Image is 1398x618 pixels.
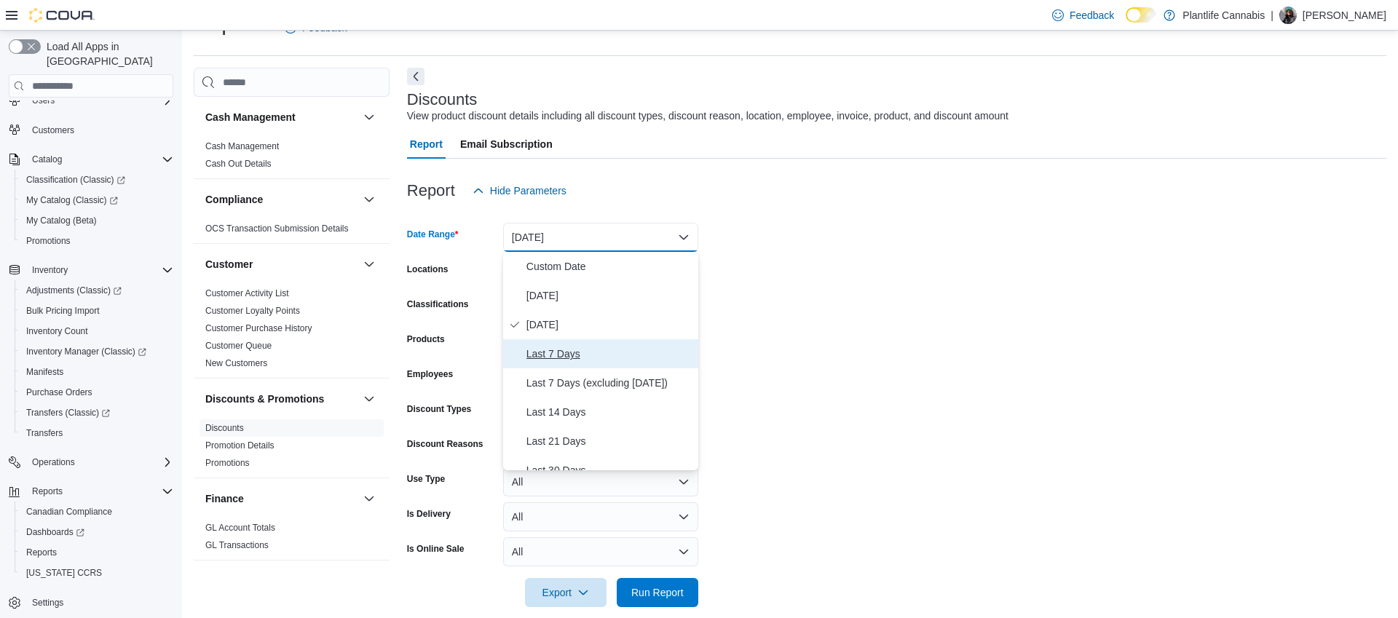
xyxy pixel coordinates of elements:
[503,252,698,470] div: Select listbox
[20,363,69,381] a: Manifests
[20,282,173,299] span: Adjustments (Classic)
[15,362,179,382] button: Manifests
[26,215,97,226] span: My Catalog (Beta)
[32,95,55,106] span: Users
[15,170,179,190] a: Classification (Classic)
[15,502,179,522] button: Canadian Compliance
[29,8,95,23] img: Cova
[20,404,173,421] span: Transfers (Classic)
[20,404,116,421] a: Transfers (Classic)
[20,322,94,340] a: Inventory Count
[1303,7,1386,24] p: [PERSON_NAME]
[20,343,152,360] a: Inventory Manager (Classic)
[26,506,112,518] span: Canadian Compliance
[26,194,118,206] span: My Catalog (Classic)
[20,191,173,209] span: My Catalog (Classic)
[32,597,63,609] span: Settings
[20,343,173,360] span: Inventory Manager (Classic)
[26,427,63,439] span: Transfers
[3,260,179,280] button: Inventory
[1271,7,1273,24] p: |
[3,592,179,613] button: Settings
[26,483,68,500] button: Reports
[15,301,179,321] button: Bulk Pricing Import
[20,384,173,401] span: Purchase Orders
[20,171,131,189] a: Classification (Classic)
[3,90,179,111] button: Users
[617,578,698,607] button: Run Report
[32,264,68,276] span: Inventory
[15,280,179,301] a: Adjustments (Classic)
[26,547,57,558] span: Reports
[15,190,179,210] a: My Catalog (Classic)
[3,481,179,502] button: Reports
[525,578,607,607] button: Export
[26,122,80,139] a: Customers
[20,212,173,229] span: My Catalog (Beta)
[15,231,179,251] button: Promotions
[26,92,60,109] button: Users
[1070,8,1114,23] span: Feedback
[26,261,173,279] span: Inventory
[26,407,110,419] span: Transfers (Classic)
[26,325,88,337] span: Inventory Count
[26,305,100,317] span: Bulk Pricing Import
[20,544,173,561] span: Reports
[20,212,103,229] a: My Catalog (Beta)
[32,486,63,497] span: Reports
[41,39,173,68] span: Load All Apps in [GEOGRAPHIC_DATA]
[26,387,92,398] span: Purchase Orders
[526,432,692,450] span: Last 21 Days
[26,235,71,247] span: Promotions
[20,523,90,541] a: Dashboards
[26,483,173,500] span: Reports
[32,154,62,165] span: Catalog
[26,567,102,579] span: [US_STATE] CCRS
[20,171,173,189] span: Classification (Classic)
[26,121,173,139] span: Customers
[20,424,173,442] span: Transfers
[20,302,173,320] span: Bulk Pricing Import
[26,92,173,109] span: Users
[15,563,179,583] button: [US_STATE] CCRS
[26,261,74,279] button: Inventory
[3,149,179,170] button: Catalog
[631,585,684,600] span: Run Report
[15,403,179,423] a: Transfers (Classic)
[20,564,108,582] a: [US_STATE] CCRS
[20,503,173,520] span: Canadian Compliance
[15,321,179,341] button: Inventory Count
[526,374,692,392] span: Last 7 Days (excluding [DATE])
[26,453,81,471] button: Operations
[26,366,63,378] span: Manifests
[20,232,173,250] span: Promotions
[526,345,692,363] span: Last 7 Days
[26,285,122,296] span: Adjustments (Classic)
[526,403,692,421] span: Last 14 Days
[20,544,63,561] a: Reports
[15,423,179,443] button: Transfers
[26,346,146,357] span: Inventory Manager (Classic)
[526,316,692,333] span: [DATE]
[20,322,173,340] span: Inventory Count
[20,282,127,299] a: Adjustments (Classic)
[26,526,84,538] span: Dashboards
[32,124,74,136] span: Customers
[15,522,179,542] a: Dashboards
[526,461,692,479] span: Last 30 Days
[26,593,173,611] span: Settings
[20,523,173,541] span: Dashboards
[26,174,125,186] span: Classification (Classic)
[26,594,69,611] a: Settings
[20,424,68,442] a: Transfers
[20,384,98,401] a: Purchase Orders
[26,151,173,168] span: Catalog
[20,503,118,520] a: Canadian Compliance
[15,382,179,403] button: Purchase Orders
[3,119,179,140] button: Customers
[526,287,692,304] span: [DATE]
[26,151,68,168] button: Catalog
[1126,7,1156,23] input: Dark Mode
[15,210,179,231] button: My Catalog (Beta)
